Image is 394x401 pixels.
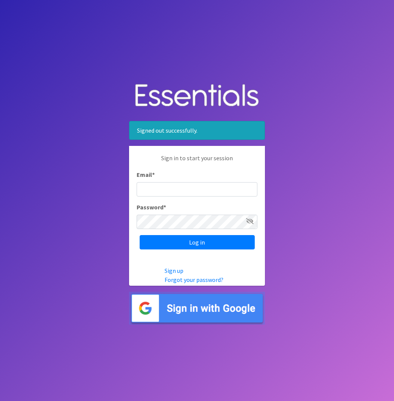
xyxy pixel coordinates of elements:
[137,153,257,170] p: Sign in to start your session
[165,276,223,283] a: Forgot your password?
[129,292,265,325] img: Sign in with Google
[129,76,265,115] img: Human Essentials
[165,267,183,274] a: Sign up
[137,170,155,179] label: Email
[152,171,155,178] abbr: required
[163,203,166,211] abbr: required
[140,235,255,249] input: Log in
[129,121,265,140] div: Signed out successfully.
[137,203,166,212] label: Password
